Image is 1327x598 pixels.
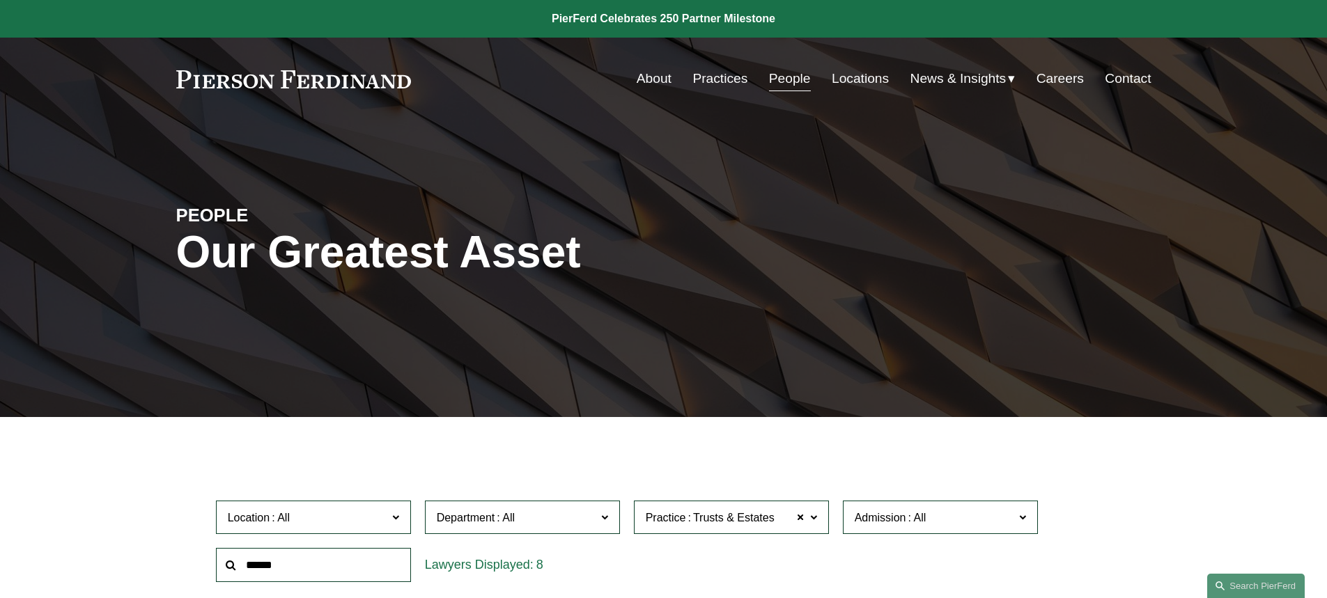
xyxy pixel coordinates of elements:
[437,512,495,524] span: Department
[1105,65,1151,92] a: Contact
[646,512,686,524] span: Practice
[637,65,672,92] a: About
[176,227,826,278] h1: Our Greatest Asset
[855,512,906,524] span: Admission
[769,65,811,92] a: People
[692,65,747,92] a: Practices
[228,512,270,524] span: Location
[1207,574,1305,598] a: Search this site
[176,204,420,226] h4: PEOPLE
[536,558,543,572] span: 8
[693,509,775,527] span: Trusts & Estates
[910,65,1016,92] a: folder dropdown
[1037,65,1084,92] a: Careers
[910,67,1007,91] span: News & Insights
[832,65,889,92] a: Locations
